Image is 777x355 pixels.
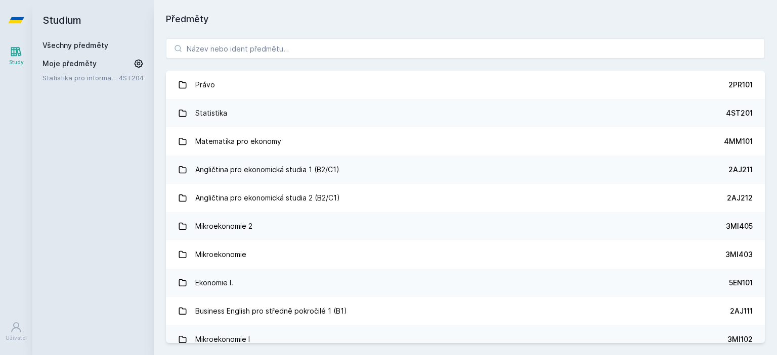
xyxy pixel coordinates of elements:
[727,334,753,344] div: 3MI102
[42,59,97,69] span: Moje předměty
[166,212,765,240] a: Mikroekonomie 2 3MI405
[119,74,144,82] a: 4ST204
[195,131,281,151] div: Matematika pro ekonomy
[166,240,765,269] a: Mikroekonomie 3MI403
[166,71,765,99] a: Právo 2PR101
[2,40,30,71] a: Study
[6,334,27,342] div: Uživatel
[195,244,246,265] div: Mikroekonomie
[166,12,765,26] h1: Předměty
[166,156,765,184] a: Angličtina pro ekonomická studia 1 (B2/C1) 2AJ211
[166,297,765,325] a: Business English pro středně pokročilé 1 (B1) 2AJ111
[2,316,30,347] a: Uživatel
[728,165,753,175] div: 2AJ211
[727,193,753,203] div: 2AJ212
[166,99,765,127] a: Statistika 4ST201
[42,41,108,49] a: Všechny předměty
[166,38,765,59] input: Název nebo ident předmětu…
[726,108,753,118] div: 4ST201
[195,301,347,321] div: Business English pro středně pokročilé 1 (B1)
[195,329,250,349] div: Mikroekonomie I
[728,80,753,90] div: 2PR101
[166,269,765,297] a: Ekonomie I. 5EN101
[195,216,252,236] div: Mikroekonomie 2
[195,75,215,95] div: Právo
[9,59,24,66] div: Study
[726,221,753,231] div: 3MI405
[729,278,753,288] div: 5EN101
[166,325,765,353] a: Mikroekonomie I 3MI102
[724,136,753,146] div: 4MM101
[725,249,753,260] div: 3MI403
[166,184,765,212] a: Angličtina pro ekonomická studia 2 (B2/C1) 2AJ212
[166,127,765,156] a: Matematika pro ekonomy 4MM101
[42,73,119,83] a: Statistika pro informatiky
[195,273,233,293] div: Ekonomie I.
[195,160,339,180] div: Angličtina pro ekonomická studia 1 (B2/C1)
[730,306,753,316] div: 2AJ111
[195,103,227,123] div: Statistika
[195,188,340,208] div: Angličtina pro ekonomická studia 2 (B2/C1)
